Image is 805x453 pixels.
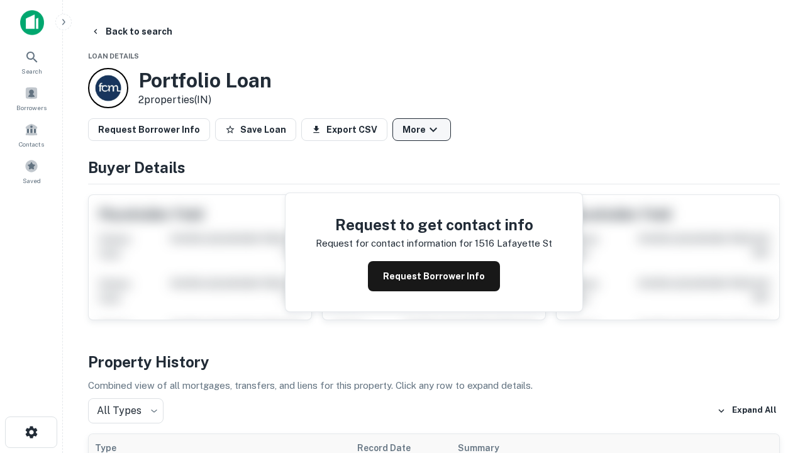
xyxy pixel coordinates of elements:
a: Saved [4,154,59,188]
div: All Types [88,398,164,423]
button: Save Loan [215,118,296,141]
p: 2 properties (IN) [138,92,272,108]
span: Borrowers [16,103,47,113]
button: Back to search [86,20,177,43]
button: More [392,118,451,141]
img: capitalize-icon.png [20,10,44,35]
span: Contacts [19,139,44,149]
h4: Property History [88,350,780,373]
button: Request Borrower Info [368,261,500,291]
p: Combined view of all mortgages, transfers, and liens for this property. Click any row to expand d... [88,378,780,393]
span: Search [21,66,42,76]
h4: Request to get contact info [316,213,552,236]
p: 1516 lafayette st [475,236,552,251]
p: Request for contact information for [316,236,472,251]
button: Expand All [714,401,780,420]
button: Request Borrower Info [88,118,210,141]
iframe: Chat Widget [742,312,805,372]
h4: Buyer Details [88,156,780,179]
button: Export CSV [301,118,387,141]
span: Saved [23,176,41,186]
a: Borrowers [4,81,59,115]
span: Loan Details [88,52,139,60]
h3: Portfolio Loan [138,69,272,92]
a: Search [4,45,59,79]
a: Contacts [4,118,59,152]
